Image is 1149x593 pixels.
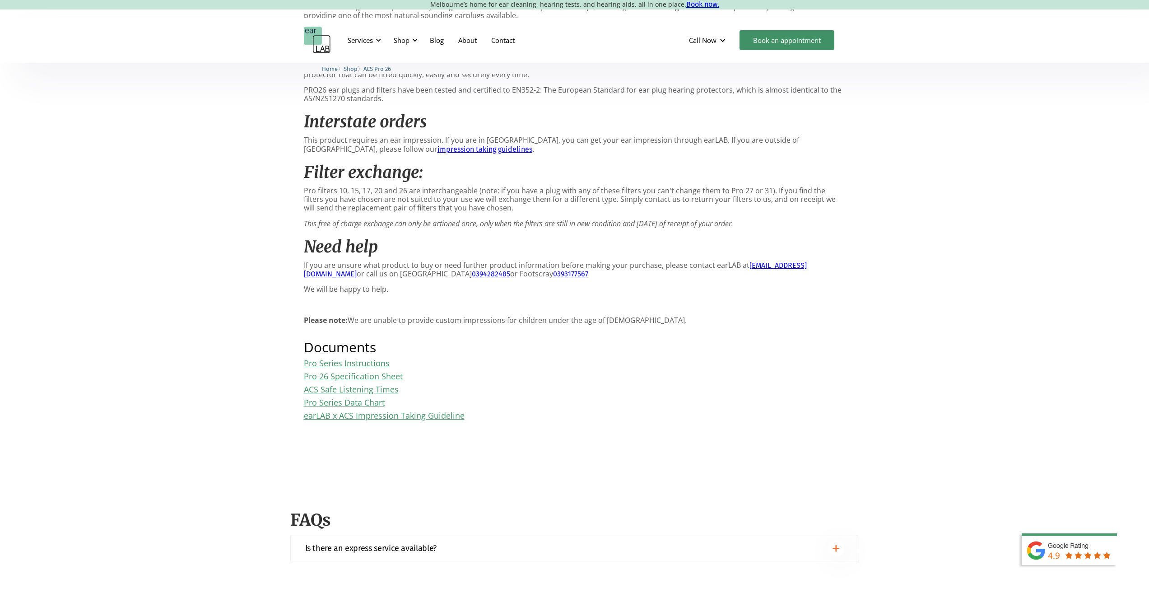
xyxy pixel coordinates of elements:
a: home [304,27,331,54]
li: 〉 [344,64,363,74]
em: Filter exchange: [304,162,423,182]
a: Is there an express service available? [290,536,859,561]
span: ACS Pro 26 [363,65,391,72]
a: Pro 26 Specification Sheet [304,371,403,382]
a: 0393177567 [553,270,588,278]
em: Need help [304,237,378,257]
div: Is there an express service available? [305,541,437,556]
a: Shop [344,64,358,73]
strong: Please note: [304,315,348,325]
a: Book an appointment [740,30,834,50]
em: This free of charge exchange can only be actioned once, only when the filters are still in new co... [304,219,733,229]
p: PRO26 ear plugs and filters have been tested and certified to EN352-2: The European Standard for ... [304,86,846,103]
a: Contact [484,27,522,53]
span: Home [322,65,338,72]
em: Interstate orders [304,112,427,132]
a: impression taking guidelines [437,145,532,154]
a: ACS Safe Listening Times [304,384,399,395]
a: Blog [423,27,451,53]
p: This product requires an ear impression. If you are in [GEOGRAPHIC_DATA], you can get your ear im... [304,136,846,153]
div: Shop [394,36,409,45]
li: 〉 [322,64,344,74]
p: If you are unsure what product to buy or need further product information before making your purc... [304,261,846,278]
p: ‍ [304,300,846,309]
p: The PRO26 ear plug is custom-made using soft medical-grade silicone so you get the very best in i... [304,53,846,79]
div: Services [348,36,373,45]
h2: FAQs [290,510,859,531]
a: [EMAIL_ADDRESS][DOMAIN_NAME] [304,261,807,278]
a: Pro Series Instructions [304,358,390,369]
span: Shop [344,65,358,72]
a: Pro Series Data Chart [304,397,385,408]
a: 0394282485 [472,270,510,278]
p: We are unable to provide custom impressions for children under the age of [DEMOGRAPHIC_DATA]. [304,316,846,325]
a: About [451,27,484,53]
div: Call Now [689,36,716,45]
h2: Documents [304,341,846,354]
div: Shop [388,27,420,54]
div: Services [342,27,384,54]
a: ACS Pro 26 [363,64,391,73]
a: Home [322,64,338,73]
p: We will be happy to help. [304,285,846,294]
a: earLAB x ACS Impression Taking Guideline [304,410,465,421]
div: Call Now [682,27,735,54]
p: Pro filters 10, 15, 17, 20 and 26 are interchangeable (note: if you have a plug with any of these... [304,187,846,213]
